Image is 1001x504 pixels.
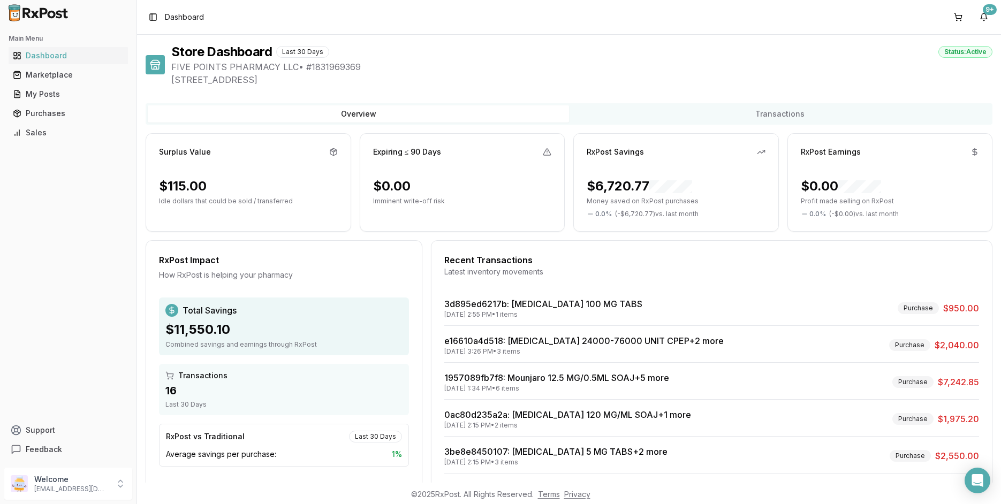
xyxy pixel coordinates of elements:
div: Purchase [898,302,939,314]
span: Average savings per purchase: [166,449,276,460]
div: Last 30 Days [165,400,403,409]
button: My Posts [4,86,132,103]
a: 1957089fb7f8: Mounjaro 12.5 MG/0.5ML SOAJ+5 more [444,372,669,383]
p: Money saved on RxPost purchases [587,197,765,205]
div: Purchase [892,413,934,425]
div: Sales [13,127,124,138]
a: e16610a4d518: [MEDICAL_DATA] 24000-76000 UNIT CPEP+2 more [444,335,724,346]
span: Dashboard [165,12,204,22]
div: Purchase [889,339,930,351]
div: Combined savings and earnings through RxPost [165,340,403,349]
span: $2,040.00 [935,339,979,352]
span: $7,242.85 [938,376,979,388]
div: How RxPost is helping your pharmacy [159,270,409,280]
div: Status: Active [938,46,992,58]
div: [DATE] 3:26 PM • 3 items [444,347,724,356]
div: [DATE] 1:34 PM • 6 items [444,384,669,393]
p: [EMAIL_ADDRESS][DOMAIN_NAME] [34,485,109,493]
button: Dashboard [4,47,132,64]
span: Total Savings [183,304,237,317]
img: User avatar [11,475,28,492]
span: [STREET_ADDRESS] [171,73,992,86]
a: 3be8e8450107: [MEDICAL_DATA] 5 MG TABS+2 more [444,446,668,457]
div: Purchase [890,450,931,462]
div: My Posts [13,89,124,100]
div: $11,550.10 [165,321,403,338]
h1: Store Dashboard [171,43,272,60]
div: Recent Transactions [444,254,979,266]
nav: breadcrumb [165,12,204,22]
div: Last 30 Days [349,431,402,442]
div: Last 30 Days [276,46,329,58]
button: Marketplace [4,66,132,83]
div: $6,720.77 [587,178,692,195]
a: Terms [538,490,560,499]
span: $2,550.00 [935,449,979,462]
a: 0ac80d235a2a: [MEDICAL_DATA] 120 MG/ML SOAJ+1 more [444,409,691,420]
a: 3d895ed6217b: [MEDICAL_DATA] 100 MG TABS [444,299,642,309]
span: ( - $6,720.77 ) vs. last month [615,210,699,218]
h2: Main Menu [9,34,128,43]
div: RxPost vs Traditional [166,431,245,442]
div: Purchases [13,108,124,119]
div: $0.00 [801,178,881,195]
p: Profit made selling on RxPost [801,197,980,205]
a: My Posts [9,85,128,104]
a: Privacy [564,490,590,499]
a: Sales [9,123,128,142]
span: 0.0 % [595,210,612,218]
button: Overview [148,105,569,123]
div: [DATE] 2:15 PM • 3 items [444,458,668,467]
span: ( - $0.00 ) vs. last month [829,210,899,218]
div: Surplus Value [159,147,211,157]
a: Marketplace [9,65,128,85]
div: Open Intercom Messenger [965,468,990,493]
span: Transactions [178,370,227,381]
div: Latest inventory movements [444,266,979,277]
button: Support [4,421,132,440]
p: Idle dollars that could be sold / transferred [159,197,338,205]
a: Dashboard [9,46,128,65]
span: 1 % [392,449,402,460]
span: $950.00 [943,302,979,315]
span: $1,975.20 [938,413,979,425]
div: RxPost Savings [587,147,644,157]
div: Purchase [892,376,934,388]
span: FIVE POINTS PHARMACY LLC • # 1831969369 [171,60,992,73]
div: [DATE] 2:55 PM • 1 items [444,310,642,319]
div: RxPost Impact [159,254,409,266]
div: Marketplace [13,70,124,80]
div: $115.00 [159,178,207,195]
button: Feedback [4,440,132,459]
div: 16 [165,383,403,398]
a: Purchases [9,104,128,123]
div: Dashboard [13,50,124,61]
div: $0.00 [373,178,411,195]
span: 0.0 % [809,210,826,218]
span: Feedback [26,444,62,455]
div: RxPost Earnings [801,147,861,157]
button: Sales [4,124,132,141]
div: 9+ [983,4,997,15]
button: 9+ [975,9,992,26]
img: RxPost Logo [4,4,73,21]
div: [DATE] 2:15 PM • 2 items [444,421,691,430]
div: Expiring ≤ 90 Days [373,147,442,157]
button: Transactions [569,105,990,123]
p: Welcome [34,474,109,485]
p: Imminent write-off risk [373,197,552,205]
button: Purchases [4,105,132,122]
